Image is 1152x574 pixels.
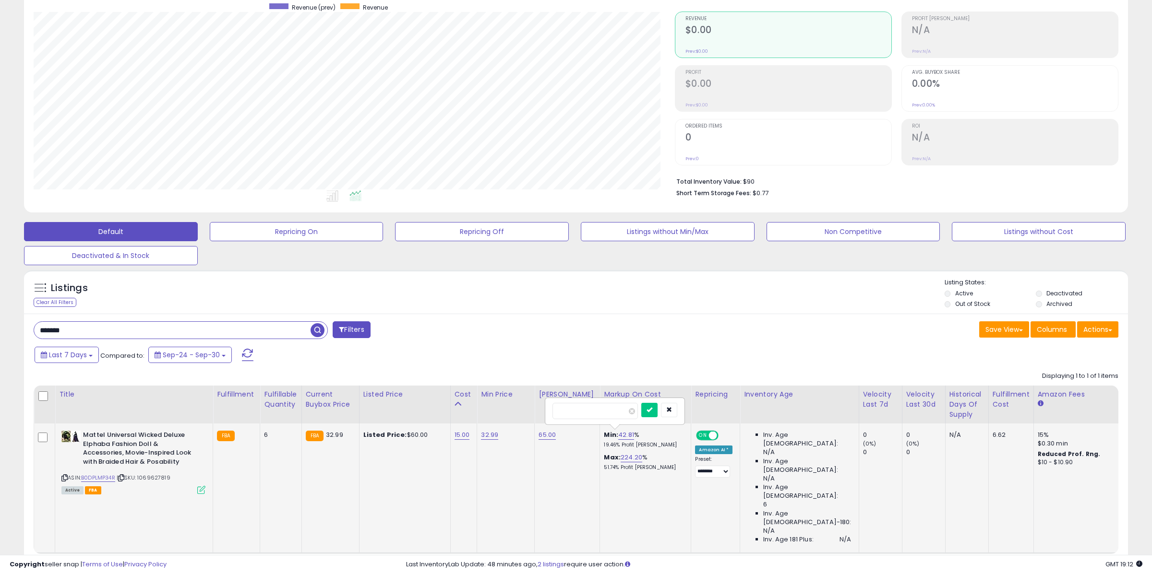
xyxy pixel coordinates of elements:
[955,289,973,297] label: Active
[1105,560,1142,569] span: 2025-10-8 19:12 GMT
[697,432,709,440] span: ON
[912,156,931,162] small: Prev: N/A
[581,222,755,241] button: Listings without Min/Max
[61,431,205,493] div: ASIN:
[912,48,931,54] small: Prev: N/A
[481,389,530,399] div: Min Price
[306,389,355,410] div: Current Buybox Price
[695,445,732,454] div: Amazon AI *
[912,102,935,108] small: Prev: 0.00%
[912,132,1118,145] h2: N/A
[24,222,198,241] button: Default
[753,188,768,198] span: $0.77
[100,351,144,360] span: Compared to:
[685,16,891,22] span: Revenue
[1046,300,1072,308] label: Archived
[863,431,902,439] div: 0
[1038,389,1121,399] div: Amazon Fees
[949,389,984,420] div: Historical Days Of Supply
[685,156,699,162] small: Prev: 0
[744,389,854,399] div: Inventory Age
[676,189,751,197] b: Short Term Storage Fees:
[763,474,775,483] span: N/A
[306,431,324,441] small: FBA
[945,278,1128,287] p: Listing States:
[210,222,384,241] button: Repricing On
[455,430,470,440] a: 15.00
[912,70,1118,75] span: Avg. Buybox Share
[604,453,684,471] div: %
[763,431,851,448] span: Inv. Age [DEMOGRAPHIC_DATA]:
[264,389,297,410] div: Fulfillable Quantity
[863,448,902,457] div: 0
[912,24,1118,37] h2: N/A
[912,124,1118,129] span: ROI
[264,431,294,439] div: 6
[763,500,767,509] span: 6
[59,389,209,399] div: Title
[292,3,336,12] span: Revenue (prev)
[906,448,945,457] div: 0
[618,430,634,440] a: 42.81
[906,389,941,410] div: Velocity Last 30d
[217,389,256,399] div: Fulfillment
[600,386,691,423] th: The percentage added to the cost of goods (COGS) that forms the calculator for Min & Max prices.
[326,430,343,439] span: 32.99
[949,431,981,439] div: N/A
[1046,289,1082,297] label: Deactivated
[685,24,891,37] h2: $0.00
[676,177,742,186] b: Total Inventory Value:
[685,48,708,54] small: Prev: $0.00
[717,432,732,440] span: OFF
[163,350,220,360] span: Sep-24 - Sep-30
[395,222,569,241] button: Repricing Off
[363,430,407,439] b: Listed Price:
[1038,431,1117,439] div: 15%
[763,509,851,527] span: Inv. Age [DEMOGRAPHIC_DATA]-180:
[763,535,814,544] span: Inv. Age 181 Plus:
[455,389,473,399] div: Cost
[906,440,920,447] small: (0%)
[863,389,898,410] div: Velocity Last 7d
[1042,372,1118,381] div: Displaying 1 to 1 of 1 items
[763,483,851,500] span: Inv. Age [DEMOGRAPHIC_DATA]:
[124,560,167,569] a: Privacy Policy
[695,389,736,399] div: Repricing
[685,102,708,108] small: Prev: $0.00
[840,535,851,544] span: N/A
[81,474,115,482] a: B0DPLMP34R
[51,281,88,295] h5: Listings
[217,431,235,441] small: FBA
[538,560,564,569] a: 2 listings
[481,430,498,440] a: 32.99
[49,350,87,360] span: Last 7 Days
[363,3,388,12] span: Revenue
[117,474,170,481] span: | SKU: 1069627819
[1038,439,1117,448] div: $0.30 min
[763,527,775,535] span: N/A
[10,560,167,569] div: seller snap | |
[406,560,1142,569] div: Last InventoryLab Update: 48 minutes ago, require user action.
[34,298,76,307] div: Clear All Filters
[82,560,123,569] a: Terms of Use
[1038,399,1044,408] small: Amazon Fees.
[685,70,891,75] span: Profit
[61,431,81,442] img: 41ighLFqXDL._SL40_.jpg
[539,430,556,440] a: 65.00
[685,124,891,129] span: Ordered Items
[539,389,596,399] div: [PERSON_NAME]
[621,453,642,462] a: 224.20
[604,442,684,448] p: 19.46% Profit [PERSON_NAME]
[10,560,45,569] strong: Copyright
[993,389,1030,410] div: Fulfillment Cost
[333,321,370,338] button: Filters
[1077,321,1118,338] button: Actions
[952,222,1126,241] button: Listings without Cost
[763,457,851,474] span: Inv. Age [DEMOGRAPHIC_DATA]:
[604,431,684,448] div: %
[83,431,200,469] b: Mattel Universal Wicked Deluxe Elphaba Fashion Doll & Accessories, Movie-Inspired Look with Braid...
[85,486,101,494] span: FBA
[763,448,775,457] span: N/A
[979,321,1029,338] button: Save View
[955,300,990,308] label: Out of Stock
